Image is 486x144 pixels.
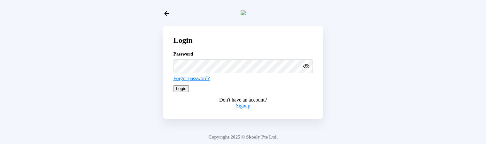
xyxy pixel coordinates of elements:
ion-icon: eye outline [303,63,310,70]
div: Login [174,36,313,45]
button: arrow back outline [163,10,170,17]
label: Password [174,51,193,57]
a: Forgot password? [174,76,210,81]
button: eye outlineeye off outline [301,63,312,70]
a: Signup [236,103,250,108]
button: Login [174,85,189,92]
div: Don't have an account? [174,97,313,103]
img: skooly-logo.png [241,10,246,15]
